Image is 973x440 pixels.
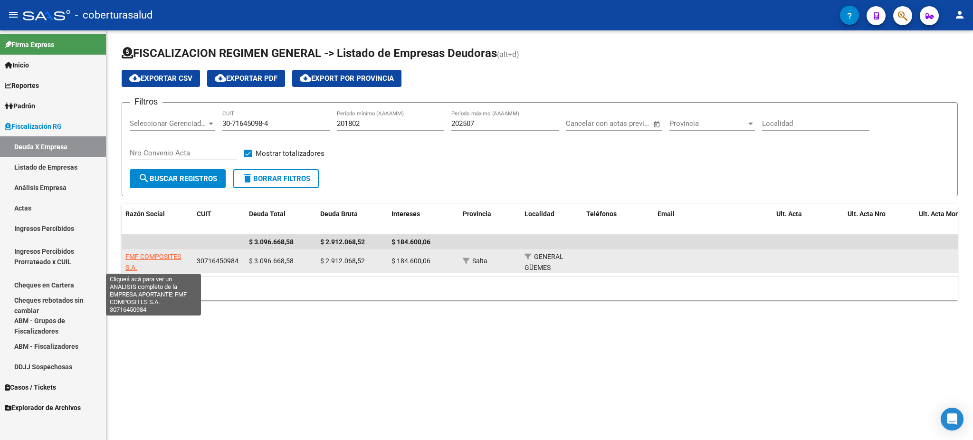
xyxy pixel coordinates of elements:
[459,204,521,235] datatable-header-cell: Provincia
[130,119,207,128] span: Seleccionar Gerenciador
[954,9,965,20] mat-icon: person
[391,257,430,265] span: $ 184.600,06
[525,253,563,271] span: GENERAL GÜEMES
[129,74,192,83] span: Exportar CSV
[130,95,162,108] h3: Filtros
[525,210,554,218] span: Localidad
[215,74,277,83] span: Exportar PDF
[388,204,459,235] datatable-header-cell: Intereses
[249,210,286,218] span: Deuda Total
[844,204,915,235] datatable-header-cell: Ult. Acta Nro
[122,277,958,300] div: 1 total
[391,238,430,246] span: $ 184.600,06
[215,72,226,84] mat-icon: cloud_download
[242,172,253,184] mat-icon: delete
[776,210,802,218] span: Ult. Acta
[320,210,358,218] span: Deuda Bruta
[654,204,773,235] datatable-header-cell: Email
[658,210,675,218] span: Email
[5,60,29,70] span: Inicio
[919,210,965,218] span: Ult. Acta Monto
[125,210,165,218] span: Razón Social
[5,101,35,111] span: Padrón
[122,204,193,235] datatable-header-cell: Razón Social
[193,204,245,235] datatable-header-cell: CUIT
[320,257,365,265] span: $ 2.912.068,52
[773,204,844,235] datatable-header-cell: Ult. Acta
[8,9,19,20] mat-icon: menu
[129,72,141,84] mat-icon: cloud_download
[472,257,487,265] span: Salta
[138,172,150,184] mat-icon: search
[75,5,153,26] span: - coberturasalud
[5,121,62,132] span: Fiscalización RG
[320,238,365,246] span: $ 2.912.068,52
[207,70,285,87] button: Exportar PDF
[5,382,56,392] span: Casos / Tickets
[242,174,310,183] span: Borrar Filtros
[5,402,81,413] span: Explorador de Archivos
[5,80,39,91] span: Reportes
[300,72,311,84] mat-icon: cloud_download
[300,74,394,83] span: Export por Provincia
[130,169,226,188] button: Buscar Registros
[521,204,582,235] datatable-header-cell: Localidad
[292,70,401,87] button: Export por Provincia
[138,174,217,183] span: Buscar Registros
[122,47,497,60] span: FISCALIZACION REGIMEN GENERAL -> Listado de Empresas Deudoras
[249,238,294,246] span: $ 3.096.668,58
[586,210,617,218] span: Teléfonos
[848,210,886,218] span: Ult. Acta Nro
[669,119,746,128] span: Provincia
[233,169,319,188] button: Borrar Filtros
[651,119,662,130] button: Open calendar
[941,408,963,430] div: Open Intercom Messenger
[249,257,294,265] span: $ 3.096.668,58
[582,204,654,235] datatable-header-cell: Teléfonos
[245,204,316,235] datatable-header-cell: Deuda Total
[463,210,491,218] span: Provincia
[197,257,238,265] span: 30716450984
[197,210,211,218] span: CUIT
[125,253,181,271] span: FMF COMPOSITES S.A.
[256,148,324,159] span: Mostrar totalizadores
[5,39,54,50] span: Firma Express
[122,70,200,87] button: Exportar CSV
[316,204,388,235] datatable-header-cell: Deuda Bruta
[391,210,420,218] span: Intereses
[497,50,519,59] span: (alt+d)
